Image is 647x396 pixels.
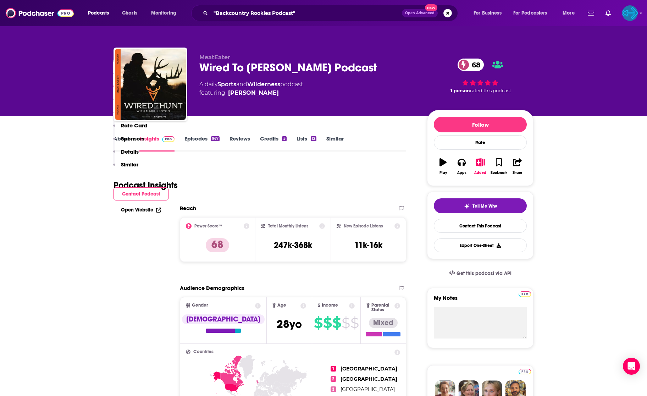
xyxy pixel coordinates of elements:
span: Tell Me Why [472,203,497,209]
p: Details [121,148,139,155]
div: Open Intercom Messenger [623,358,640,375]
span: Gender [192,303,208,308]
span: Countries [193,350,214,354]
span: [GEOGRAPHIC_DATA] [341,386,395,392]
span: $ [314,317,322,329]
button: Follow [434,117,527,132]
a: Contact This Podcast [434,219,527,233]
span: Get this podcast via API [457,270,511,276]
div: Added [474,171,486,175]
span: [GEOGRAPHIC_DATA] [341,365,397,372]
button: Show profile menu [622,5,638,21]
button: Similar [113,161,138,174]
h3: 11k-16k [354,240,382,251]
span: [GEOGRAPHIC_DATA] [341,376,397,382]
button: Details [113,148,139,161]
img: Podchaser - Follow, Share and Rate Podcasts [6,6,74,20]
span: Monitoring [151,8,176,18]
button: Export One-Sheet [434,238,527,252]
span: Logged in as backbonemedia [622,5,638,21]
a: 68 [458,59,484,71]
div: [DEMOGRAPHIC_DATA] [182,314,265,324]
button: Open AdvancedNew [402,9,438,17]
span: Parental Status [371,303,393,312]
button: open menu [83,7,118,19]
span: More [563,8,575,18]
span: $ [350,317,359,329]
a: Pro website [519,290,531,297]
a: Lists12 [297,135,316,152]
div: Play [439,171,447,175]
img: tell me why sparkle [464,203,470,209]
span: Charts [122,8,137,18]
p: Similar [121,161,138,168]
span: rated this podcast [470,88,511,93]
div: Mixed [369,318,398,328]
button: Share [508,154,527,179]
input: Search podcasts, credits, & more... [211,7,402,19]
h2: New Episode Listens [344,224,383,229]
div: Share [513,171,522,175]
a: Reviews [230,135,250,152]
span: featuring [199,89,303,97]
a: Credits5 [260,135,286,152]
a: Pro website [519,368,531,374]
span: 1 [331,366,336,372]
a: Show notifications dropdown [585,7,597,19]
div: Bookmark [491,171,507,175]
span: Podcasts [88,8,109,18]
div: 967 [211,136,220,141]
button: Added [471,154,490,179]
button: tell me why sparkleTell Me Why [434,198,527,213]
div: Search podcasts, credits, & more... [198,5,465,21]
span: 3 [331,386,336,392]
button: open menu [509,7,558,19]
p: Sponsors [121,135,144,142]
img: User Profile [622,5,638,21]
a: Charts [117,7,142,19]
span: 28 yo [277,317,302,331]
img: Podchaser Pro [519,369,531,374]
button: open menu [146,7,186,19]
h2: Total Monthly Listens [268,224,308,229]
button: Contact Podcast [113,187,169,200]
div: 12 [311,136,316,141]
div: 68 1 personrated this podcast [427,54,533,98]
span: For Business [474,8,502,18]
h2: Power Score™ [194,224,222,229]
button: Apps [452,154,471,179]
span: Age [277,303,286,308]
div: Apps [457,171,466,175]
button: Bookmark [490,154,508,179]
span: $ [323,317,332,329]
h2: Reach [180,205,196,211]
a: Show notifications dropdown [603,7,614,19]
button: Play [434,154,452,179]
a: Sports [217,81,236,88]
span: $ [342,317,350,329]
span: MeatEater [199,54,230,61]
a: Mark Kenyon [228,89,279,97]
label: My Notes [434,295,527,307]
h2: Audience Demographics [180,285,244,291]
p: 68 [206,238,229,252]
h3: 247k-368k [274,240,312,251]
span: 68 [465,59,484,71]
button: open menu [558,7,584,19]
img: Podchaser Pro [519,291,531,297]
button: open menu [469,7,510,19]
a: Open Website [121,207,161,213]
button: Sponsors [113,135,144,148]
a: Get this podcast via API [443,265,517,282]
div: A daily podcast [199,80,303,97]
img: Wired To Hunt Podcast [115,49,186,120]
span: Open Advanced [405,11,435,15]
span: New [425,4,438,11]
span: 2 [331,376,336,382]
div: 5 [282,136,286,141]
a: Similar [326,135,344,152]
span: and [236,81,247,88]
span: Income [322,303,338,308]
